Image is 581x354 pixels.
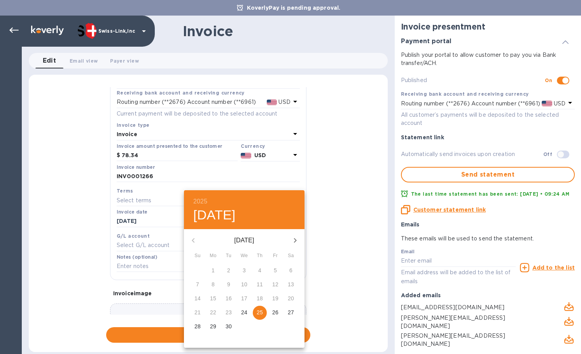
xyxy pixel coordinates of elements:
[268,306,282,320] button: 26
[193,207,236,223] button: [DATE]
[191,252,205,260] span: Su
[284,306,298,320] button: 27
[237,306,251,320] button: 24
[194,322,201,330] p: 28
[253,306,267,320] button: 25
[210,322,216,330] p: 29
[288,308,294,316] p: 27
[206,320,220,334] button: 29
[226,322,232,330] p: 30
[253,252,267,260] span: Th
[222,252,236,260] span: Tu
[193,196,207,207] button: 2025
[268,252,282,260] span: Fr
[191,320,205,334] button: 28
[284,252,298,260] span: Sa
[257,308,263,316] p: 25
[206,252,220,260] span: Mo
[241,308,247,316] p: 24
[203,236,286,245] p: [DATE]
[237,252,251,260] span: We
[222,320,236,334] button: 30
[272,308,278,316] p: 26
